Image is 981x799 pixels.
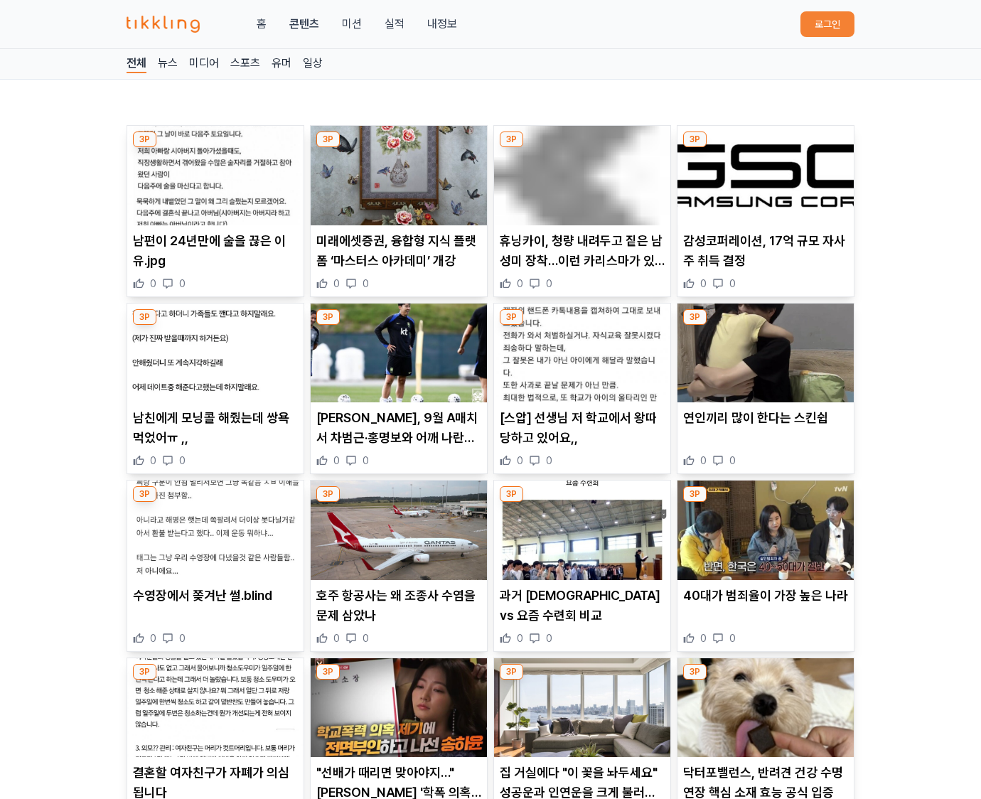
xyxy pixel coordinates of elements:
a: 유머 [272,55,291,73]
span: 0 [546,631,552,645]
p: 40대가 범죄율이 가장 높은 나라 [683,586,848,606]
div: 3P [스압] 선생님 저 학교에서 왕따 당하고 있어요,, [스압] 선생님 저 학교에서 왕따 당하고 있어요,, 0 0 [493,303,671,475]
img: 호주 항공사는 왜 조종사 수염을 문제 삼았나 [311,481,487,580]
div: 3P [683,132,707,147]
div: 3P [133,132,156,147]
img: 과거 수련회 vs 요즘 수련회 비교 [494,481,670,580]
button: 로그인 [800,11,854,37]
div: 3P [683,664,707,680]
p: 미래에셋증권, 융합형 지식 플랫폼 ‘마스터스 아카데미’ 개강 [316,231,481,271]
a: 뉴스 [158,55,178,73]
span: 0 [179,631,186,645]
div: 3P 감성코퍼레이션, 17억 규모 자사주 취득 결정 감성코퍼레이션, 17억 규모 자사주 취득 결정 0 0 [677,125,854,297]
span: 0 [150,454,156,468]
span: 0 [363,454,369,468]
div: 3P 40대가 범죄율이 가장 높은 나라 40대가 범죄율이 가장 높은 나라 0 0 [677,480,854,652]
span: 0 [729,631,736,645]
img: 남친에게 모닝콜 해줬는데 쌍욕 먹었어ㅠ ,, [127,304,304,403]
span: 0 [729,277,736,291]
span: 0 [517,631,523,645]
div: 3P 손흥민, 9월 A매치서 차범근·홍명보와 어깨 나란히 한다 [PERSON_NAME], 9월 A매치서 차범근·홍명보와 어깨 나란히 한다 0 0 [310,303,488,475]
div: 3P 휴닝카이, 청량 내려두고 짙은 남성미 장착…이런 카리스마가 있었나 [화보] 휴닝카이, 청량 내려두고 짙은 남성미 장착…이런 카리스마가 있었나 [화보] 0 0 [493,125,671,297]
span: 0 [546,454,552,468]
div: 3P [316,664,340,680]
div: 3P 남편이 24년만에 술을 끊은 이유.jpg 남편이 24년만에 술을 끊은 이유.jpg 0 0 [127,125,304,297]
span: 0 [546,277,552,291]
span: 0 [179,454,186,468]
span: 0 [150,277,156,291]
p: 과거 [DEMOGRAPHIC_DATA] vs 요즘 수련회 비교 [500,586,665,626]
img: 휴닝카이, 청량 내려두고 짙은 남성미 장착…이런 카리스마가 있었나 [화보] [494,126,670,225]
div: 3P [500,309,523,325]
div: 3P [500,664,523,680]
div: 3P [133,309,156,325]
img: 40대가 범죄율이 가장 높은 나라 [677,481,854,580]
p: [스압] 선생님 저 학교에서 왕따 당하고 있어요,, [500,408,665,448]
div: 3P [500,132,523,147]
img: 감성코퍼레이션, 17억 규모 자사주 취득 결정 [677,126,854,225]
p: 수영장에서 쫒겨난 썰.blind [133,586,298,606]
p: 남편이 24년만에 술을 끊은 이유.jpg [133,231,298,271]
div: 3P 미래에셋증권, 융합형 지식 플랫폼 ‘마스터스 아카데미’ 개강 미래에셋증권, 융합형 지식 플랫폼 ‘마스터스 아카데미’ 개강 0 0 [310,125,488,297]
img: 미래에셋증권, 융합형 지식 플랫폼 ‘마스터스 아카데미’ 개강 [311,126,487,225]
span: 0 [517,277,523,291]
img: 티끌링 [127,16,200,33]
img: 닥터포밸런스, 반려견 건강 수명 연장 핵심 소재 효능 공식 입증 [677,658,854,758]
button: 미션 [342,16,362,33]
span: 0 [700,631,707,645]
span: 0 [363,277,369,291]
div: 3P [133,486,156,502]
span: 0 [517,454,523,468]
span: 0 [333,454,340,468]
img: 집 거실에다 "이 꽃을 놔두세요" 성공운과 인연운을 크게 불러옵니다. [494,658,670,758]
div: 3P 수영장에서 쫒겨난 썰.blind 수영장에서 쫒겨난 썰.blind 0 0 [127,480,304,652]
a: 스포츠 [230,55,260,73]
img: 수영장에서 쫒겨난 썰.blind [127,481,304,580]
div: 3P 과거 수련회 vs 요즘 수련회 비교 과거 [DEMOGRAPHIC_DATA] vs 요즘 수련회 비교 0 0 [493,480,671,652]
p: 연인끼리 많이 한다는 스킨쉽 [683,408,848,428]
a: 실적 [385,16,404,33]
img: 손흥민, 9월 A매치서 차범근·홍명보와 어깨 나란히 한다 [311,304,487,403]
img: 결혼할 여자친구가 자폐가 의심됩니다 [127,658,304,758]
span: 0 [700,277,707,291]
img: "선배가 때리면 맞아야지…" 송하윤 '학폭 의혹' 진실은? [311,658,487,758]
p: 호주 항공사는 왜 조종사 수염을 문제 삼았나 [316,586,481,626]
a: 홈 [257,16,267,33]
span: 0 [333,277,340,291]
span: 0 [363,631,369,645]
img: [스압] 선생님 저 학교에서 왕따 당하고 있어요,, [494,304,670,403]
div: 3P [683,486,707,502]
a: 일상 [303,55,323,73]
span: 0 [333,631,340,645]
div: 3P 호주 항공사는 왜 조종사 수염을 문제 삼았나 호주 항공사는 왜 조종사 수염을 문제 삼았나 0 0 [310,480,488,652]
span: 0 [729,454,736,468]
a: 전체 [127,55,146,73]
p: 휴닝카이, 청량 내려두고 짙은 남성미 장착…이런 카리스마가 있었나 [화보] [500,231,665,271]
p: [PERSON_NAME], 9월 A매치서 차범근·홍명보와 어깨 나란히 한다 [316,408,481,448]
span: 0 [700,454,707,468]
a: 내정보 [427,16,457,33]
div: 3P [683,309,707,325]
p: 남친에게 모닝콜 해줬는데 쌍욕 먹었어ㅠ ,, [133,408,298,448]
span: 0 [179,277,186,291]
div: 3P [316,309,340,325]
span: 0 [150,631,156,645]
img: 연인끼리 많이 한다는 스킨쉽 [677,304,854,403]
a: 콘텐츠 [289,16,319,33]
div: 3P [500,486,523,502]
p: 감성코퍼레이션, 17억 규모 자사주 취득 결정 [683,231,848,271]
a: 미디어 [189,55,219,73]
div: 3P [316,486,340,502]
div: 3P [133,664,156,680]
div: 3P [316,132,340,147]
div: 3P 연인끼리 많이 한다는 스킨쉽 연인끼리 많이 한다는 스킨쉽 0 0 [677,303,854,475]
div: 3P 남친에게 모닝콜 해줬는데 쌍욕 먹었어ㅠ ,, 남친에게 모닝콜 해줬는데 쌍욕 먹었어ㅠ ,, 0 0 [127,303,304,475]
img: 남편이 24년만에 술을 끊은 이유.jpg [127,126,304,225]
